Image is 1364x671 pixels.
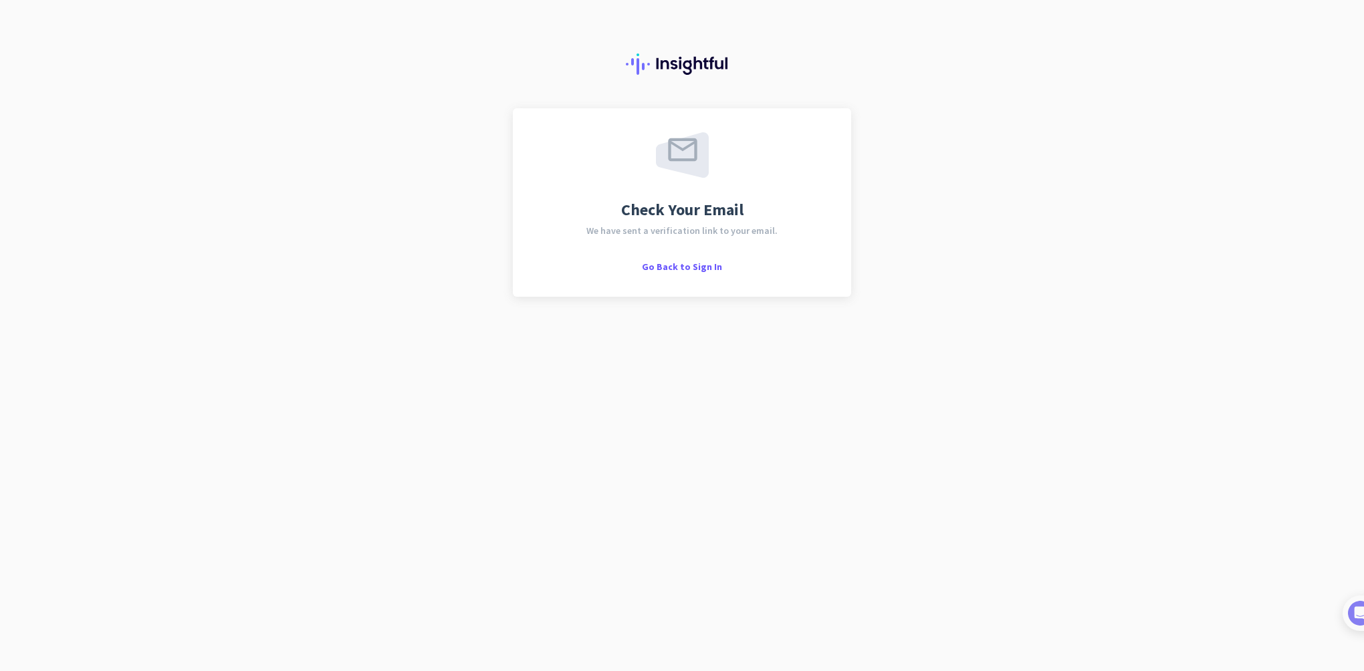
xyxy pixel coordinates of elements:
span: Check Your Email [621,202,744,218]
span: We have sent a verification link to your email. [586,226,778,235]
span: Go Back to Sign In [642,261,722,273]
img: Insightful [626,53,738,75]
img: email-sent [656,132,709,178]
